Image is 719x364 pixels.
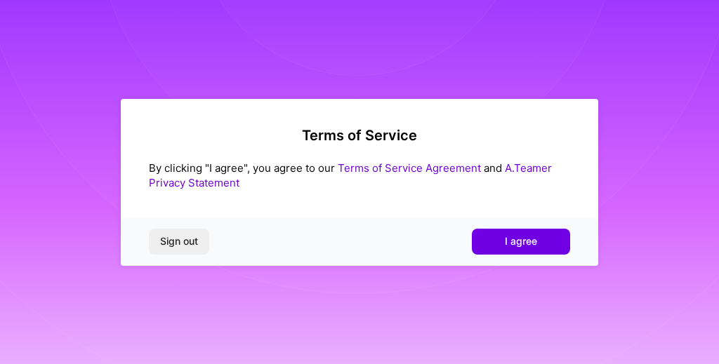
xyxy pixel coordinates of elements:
span: Sign out [160,234,198,248]
div: By clicking "I agree", you agree to our and [149,161,570,190]
button: I agree [472,229,570,254]
h2: Terms of Service [149,127,570,144]
span: I agree [505,234,537,248]
a: Terms of Service Agreement [338,161,481,175]
button: Sign out [149,229,209,254]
